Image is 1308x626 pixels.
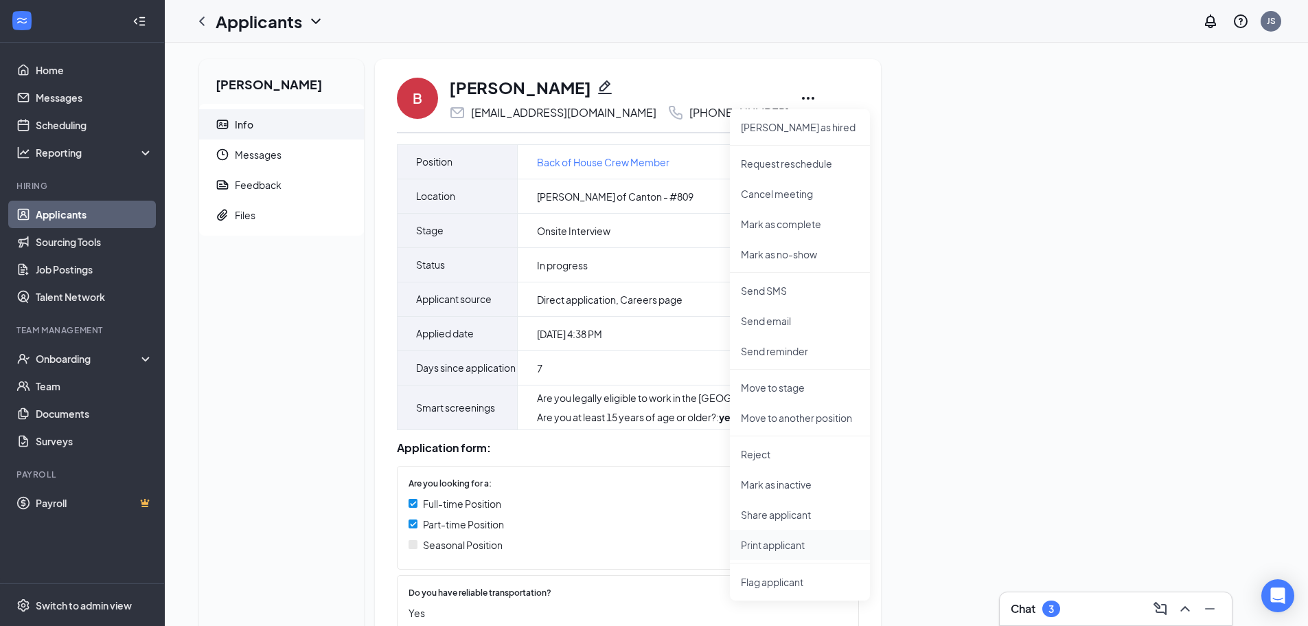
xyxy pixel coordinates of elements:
span: Position [416,145,452,179]
a: PayrollCrown [36,489,153,517]
span: Part-time Position [423,517,504,532]
h2: [PERSON_NAME] [199,59,364,104]
button: ChevronUp [1174,598,1196,620]
svg: Settings [16,599,30,612]
p: Send reminder [741,344,859,358]
a: Surveys [36,427,153,455]
span: [DATE] 4:38 PM [537,327,602,341]
button: ComposeMessage [1149,598,1171,620]
span: In progress [537,258,588,272]
svg: ChevronLeft [194,13,210,30]
span: Status [416,248,445,282]
span: Days since application [416,351,516,385]
svg: ChevronUp [1177,601,1193,617]
a: Back of House Crew Member [537,155,669,170]
p: Reject [741,447,859,461]
div: Onboarding [36,352,141,366]
svg: Minimize [1202,601,1218,617]
svg: Report [216,178,229,192]
svg: UserCheck [16,352,30,366]
svg: ComposeMessage [1152,601,1169,617]
div: 3 [1048,603,1054,615]
svg: Paperclip [216,208,229,222]
svg: WorkstreamLogo [15,14,29,27]
svg: Phone [667,104,684,121]
div: Hiring [16,180,150,192]
svg: ContactCard [216,118,229,131]
a: Messages [36,84,153,111]
div: Open Intercom Messenger [1261,579,1294,612]
svg: Collapse [133,14,146,28]
p: Send SMS [741,284,859,298]
span: Smart screenings [416,391,495,425]
svg: Email [449,104,466,121]
div: Files [235,208,255,222]
span: Stage [416,214,444,247]
svg: Ellipses [800,90,816,107]
svg: ChevronDown [308,13,324,30]
div: Payroll [16,469,150,480]
span: [PERSON_NAME] of Canton - #809 [537,190,693,203]
a: Talent Network [36,283,153,311]
div: Team Management [16,324,150,336]
span: Location [416,179,455,213]
a: ContactCardInfo [199,109,364,139]
div: JS [1267,15,1276,27]
a: Documents [36,400,153,427]
div: Are you at least 15 years of age or older? : [537,410,823,424]
span: 7 [537,361,542,375]
span: Seasonal Position [423,537,503,552]
p: Send email [741,314,859,328]
a: Team [36,372,153,400]
button: Minimize [1199,598,1221,620]
span: Flag applicant [741,574,859,590]
p: Cancel meeting [741,187,859,201]
div: Info [235,118,253,131]
p: Mark as inactive [741,478,859,491]
p: Move to stage [741,381,859,394]
a: Sourcing Tools [36,228,153,256]
h1: Applicants [216,10,302,33]
a: PaperclipFiles [199,200,364,230]
p: Print applicant [741,538,859,552]
a: Scheduling [36,111,153,139]
span: Are you looking for a: [409,478,492,491]
p: Mark as no-show [741,247,859,261]
a: ReportFeedback [199,170,364,200]
p: [PERSON_NAME] as hired [741,120,859,134]
span: Do you have reliable transportation? [409,587,551,600]
svg: QuestionInfo [1232,13,1249,30]
h1: [PERSON_NAME] [449,76,591,99]
a: Home [36,56,153,84]
p: Move to another position [741,411,859,425]
svg: Analysis [16,146,30,159]
div: Application form: [397,441,859,455]
div: Are you legally eligible to work in the [GEOGRAPHIC_DATA]? : [537,391,823,405]
svg: Notifications [1202,13,1219,30]
span: Direct application, Careers page [537,293,682,306]
a: ClockMessages [199,139,364,170]
div: Switch to admin view [36,599,132,612]
svg: Pencil [597,79,613,96]
span: Yes [409,605,834,621]
h3: Chat [1011,601,1035,616]
div: [EMAIL_ADDRESS][DOMAIN_NAME] [471,106,656,120]
a: Applicants [36,201,153,228]
div: [PHONE_NUMBER] [689,106,789,120]
div: Feedback [235,178,282,192]
svg: Clock [216,148,229,161]
p: Request reschedule [741,157,859,170]
span: Onsite Interview [537,224,610,238]
span: Applicant source [416,282,492,316]
a: Job Postings [36,256,153,283]
p: Mark as complete [741,217,859,231]
p: Share applicant [741,508,859,522]
span: Messages [235,139,353,170]
span: Full-time Position [423,496,501,511]
span: Applied date [416,317,474,350]
div: Reporting [36,146,154,159]
strong: yes [719,411,735,423]
div: B [413,89,422,108]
